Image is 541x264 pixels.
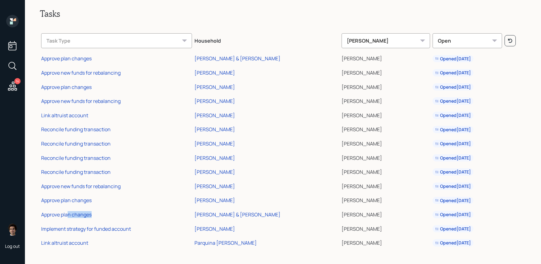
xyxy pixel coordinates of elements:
div: Reconcile funding transaction [41,140,111,147]
h2: Tasks [40,8,526,19]
td: [PERSON_NAME] [340,235,431,249]
td: [PERSON_NAME] [340,192,431,207]
div: Opened [DATE] [435,240,471,246]
div: [PERSON_NAME] [194,140,235,147]
div: Reconcile funding transaction [41,126,111,133]
div: Opened [DATE] [435,70,471,76]
div: Approve new funds for rebalancing [41,183,121,190]
td: [PERSON_NAME] [340,51,431,65]
div: Link altruist account [41,239,88,246]
div: [PERSON_NAME] [194,126,235,133]
div: Opened [DATE] [435,211,471,218]
div: Opened [DATE] [435,197,471,204]
div: Open [433,33,502,48]
div: [PERSON_NAME] [194,197,235,204]
div: [PERSON_NAME] [194,84,235,90]
th: Household [193,29,340,51]
div: Reconcile funding transaction [41,169,111,175]
td: [PERSON_NAME] [340,122,431,136]
div: Opened [DATE] [435,226,471,232]
td: [PERSON_NAME] [340,65,431,79]
td: [PERSON_NAME] [340,93,431,107]
div: Opened [DATE] [435,141,471,147]
div: [PERSON_NAME] [194,169,235,175]
div: Opened [DATE] [435,183,471,189]
div: [PERSON_NAME] [194,112,235,119]
img: harrison-schaefer-headshot-2.png [6,223,19,236]
td: [PERSON_NAME] [340,150,431,164]
div: [PERSON_NAME] & [PERSON_NAME] [194,211,280,218]
td: [PERSON_NAME] [340,221,431,235]
td: [PERSON_NAME] [340,206,431,221]
td: [PERSON_NAME] [340,79,431,93]
div: Link altruist account [41,112,88,119]
div: Reconcile funding transaction [41,155,111,161]
div: Parquina [PERSON_NAME] [194,239,257,246]
div: Approve plan changes [41,211,92,218]
div: [PERSON_NAME] [194,155,235,161]
div: [PERSON_NAME] & [PERSON_NAME] [194,55,280,62]
div: Approve plan changes [41,84,92,90]
td: [PERSON_NAME] [340,164,431,178]
td: [PERSON_NAME] [340,136,431,150]
div: 14 [14,78,21,84]
td: [PERSON_NAME] [340,107,431,122]
div: Opened [DATE] [435,169,471,175]
div: Implement strategy for funded account [41,225,131,232]
div: Approve plan changes [41,197,92,204]
div: [PERSON_NAME] [194,183,235,190]
div: [PERSON_NAME] [194,69,235,76]
div: Approve new funds for rebalancing [41,98,121,104]
div: Opened [DATE] [435,127,471,133]
div: [PERSON_NAME] [194,225,235,232]
div: Task Type [41,33,192,48]
td: [PERSON_NAME] [340,178,431,192]
div: Approve new funds for rebalancing [41,69,121,76]
div: Log out [5,243,20,249]
div: Opened [DATE] [435,98,471,104]
div: [PERSON_NAME] [342,33,430,48]
div: Opened [DATE] [435,84,471,90]
div: Opened [DATE] [435,112,471,118]
div: Approve plan changes [41,55,92,62]
div: Opened [DATE] [435,56,471,62]
div: [PERSON_NAME] [194,98,235,104]
div: Opened [DATE] [435,155,471,161]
